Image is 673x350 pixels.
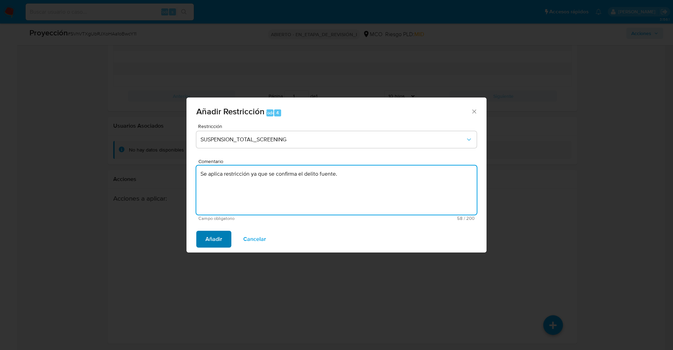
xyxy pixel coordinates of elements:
[243,231,266,248] font: Cancelar
[276,109,279,116] font: 4
[196,105,265,117] span: Añadir Restricción
[196,231,231,248] button: Añadir
[265,109,275,116] font: Todo
[198,158,223,165] font: Comentario
[336,216,475,221] span: Máximo 200 caracteres
[234,231,275,248] button: Cancelar
[198,215,234,222] font: Campo obligatorio
[471,108,477,114] button: Cerrar ventana
[200,136,465,143] span: SUSPENSION_TOTAL_SCREENING
[198,124,478,129] span: Restricción
[196,131,477,148] button: Restricción
[196,166,477,215] textarea: Se aplica restricción ya que se confirma el delito fuente.
[205,231,222,247] span: Añadir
